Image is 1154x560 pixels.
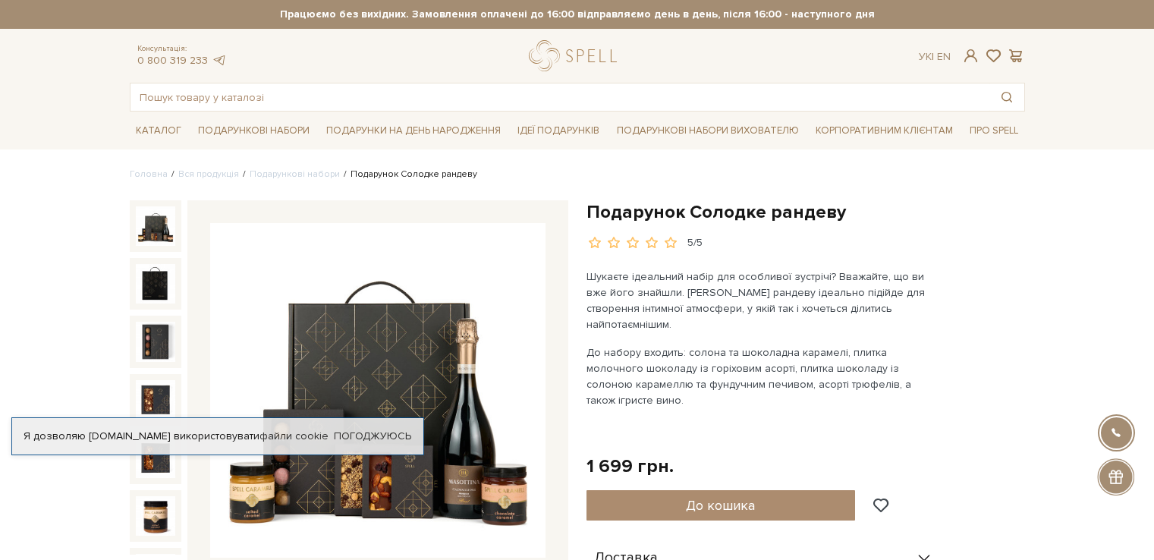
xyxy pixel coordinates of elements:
[919,50,951,64] div: Ук
[136,380,175,420] img: Подарунок Солодке рандеву
[586,455,674,478] div: 1 699 грн.
[136,496,175,536] img: Подарунок Солодке рандеву
[687,236,703,250] div: 5/5
[137,54,208,67] a: 0 800 319 233
[259,429,329,442] a: файли cookie
[586,344,942,408] p: До набору входить: солона та шоколадна карамелі, плитка молочного шоколаду із горіховим асорті, п...
[586,269,942,332] p: Шукаєте ідеальний набір для особливої зустрічі? Вважайте, що ви вже його знайшли. [PERSON_NAME] р...
[192,119,316,143] a: Подарункові набори
[964,119,1024,143] a: Про Spell
[989,83,1024,111] button: Пошук товару у каталозі
[932,50,934,63] span: |
[136,322,175,361] img: Подарунок Солодке рандеву
[611,118,805,143] a: Подарункові набори вихователю
[586,200,1025,224] h1: Подарунок Солодке рандеву
[130,83,989,111] input: Пошук товару у каталозі
[12,429,423,443] div: Я дозволяю [DOMAIN_NAME] використовувати
[137,44,227,54] span: Консультація:
[136,264,175,304] img: Подарунок Солодке рандеву
[130,119,187,143] a: Каталог
[210,223,546,558] img: Подарунок Солодке рандеву
[130,8,1025,21] strong: Працюємо без вихідних. Замовлення оплачені до 16:00 відправляємо день в день, після 16:00 - насту...
[136,438,175,477] img: Подарунок Солодке рандеву
[937,50,951,63] a: En
[686,497,755,514] span: До кошика
[250,168,340,180] a: Подарункові набори
[511,119,605,143] a: Ідеї подарунків
[212,54,227,67] a: telegram
[136,206,175,246] img: Подарунок Солодке рандеву
[340,168,477,181] li: Подарунок Солодке рандеву
[586,490,856,521] button: До кошика
[130,168,168,180] a: Головна
[810,118,959,143] a: Корпоративним клієнтам
[178,168,239,180] a: Вся продукція
[320,119,507,143] a: Подарунки на День народження
[334,429,411,443] a: Погоджуюсь
[529,40,624,71] a: logo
